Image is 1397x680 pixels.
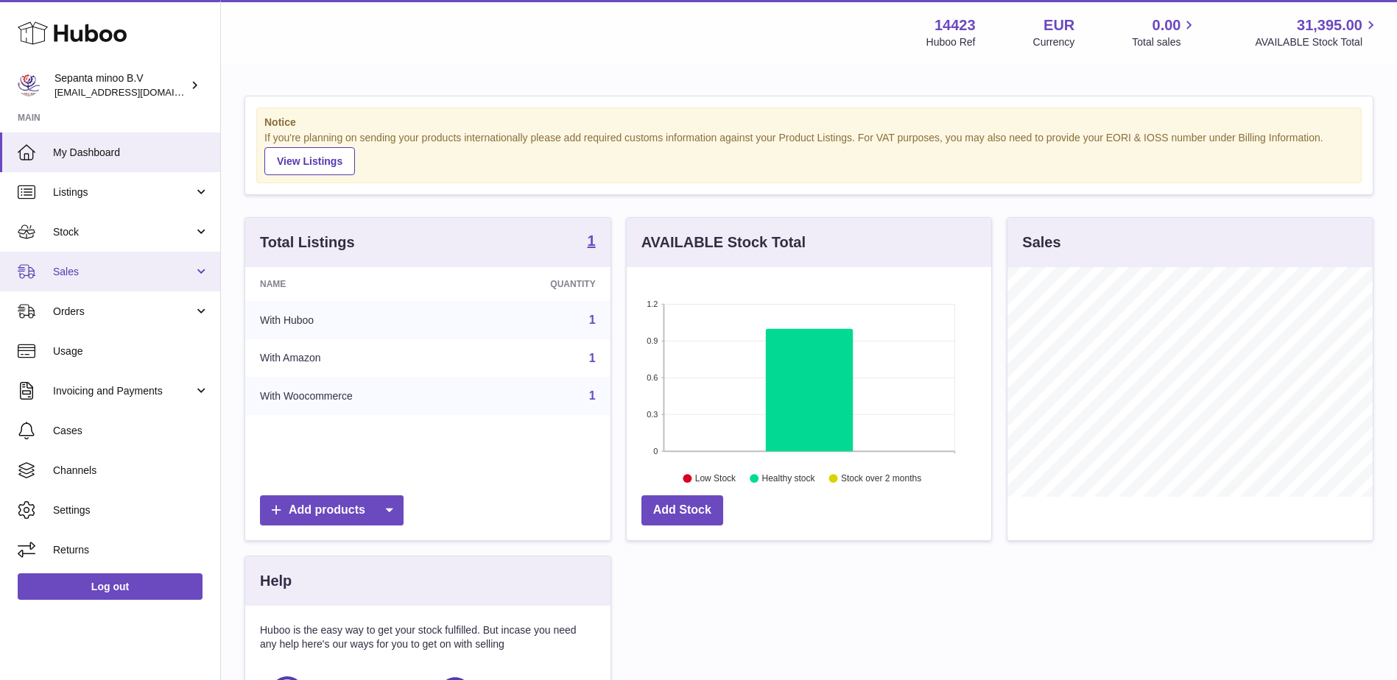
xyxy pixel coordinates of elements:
[260,495,404,525] a: Add products
[53,464,209,478] span: Channels
[53,305,194,319] span: Orders
[1132,15,1197,49] a: 0.00 Total sales
[245,339,472,378] td: With Amazon
[53,265,194,279] span: Sales
[1132,35,1197,49] span: Total sales
[54,86,217,98] span: [EMAIL_ADDRESS][DOMAIN_NAME]
[1153,15,1181,35] span: 0.00
[53,185,194,199] span: Listings
[1297,15,1362,35] span: 31,395.00
[1255,15,1379,49] a: 31,395.00 AVAILABLE Stock Total
[1044,15,1074,35] strong: EUR
[695,473,736,484] text: Low Stock
[641,233,806,252] h3: AVAILABLE Stock Total
[260,233,355,252] h3: Total Listings
[472,267,610,301] th: Quantity
[935,15,976,35] strong: 14423
[53,424,209,438] span: Cases
[589,389,596,402] a: 1
[53,384,194,398] span: Invoicing and Payments
[18,573,203,600] a: Log out
[589,314,596,326] a: 1
[260,571,292,591] h3: Help
[245,301,472,339] td: With Huboo
[53,146,209,160] span: My Dashboard
[841,473,921,484] text: Stock over 2 months
[761,473,815,484] text: Healthy stock
[647,373,658,382] text: 0.6
[589,352,596,364] a: 1
[1255,35,1379,49] span: AVAILABLE Stock Total
[245,377,472,415] td: With Woocommerce
[653,447,658,456] text: 0
[647,336,658,345] text: 0.9
[1033,35,1075,49] div: Currency
[18,74,40,96] img: internalAdmin-14423@internal.huboo.com
[926,35,976,49] div: Huboo Ref
[647,300,658,308] text: 1.2
[641,495,723,525] a: Add Stock
[264,131,1354,175] div: If you're planning on sending your products internationally please add required customs informati...
[647,410,658,419] text: 0.3
[264,116,1354,130] strong: Notice
[264,147,355,175] a: View Listings
[588,233,596,248] strong: 1
[260,623,596,651] p: Huboo is the easy way to get your stock fulfilled. But incase you need any help here's our ways f...
[245,267,472,301] th: Name
[53,344,209,358] span: Usage
[588,233,596,251] a: 1
[54,71,187,99] div: Sepanta minoo B.V
[53,225,194,239] span: Stock
[53,503,209,517] span: Settings
[1022,233,1060,252] h3: Sales
[53,543,209,557] span: Returns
